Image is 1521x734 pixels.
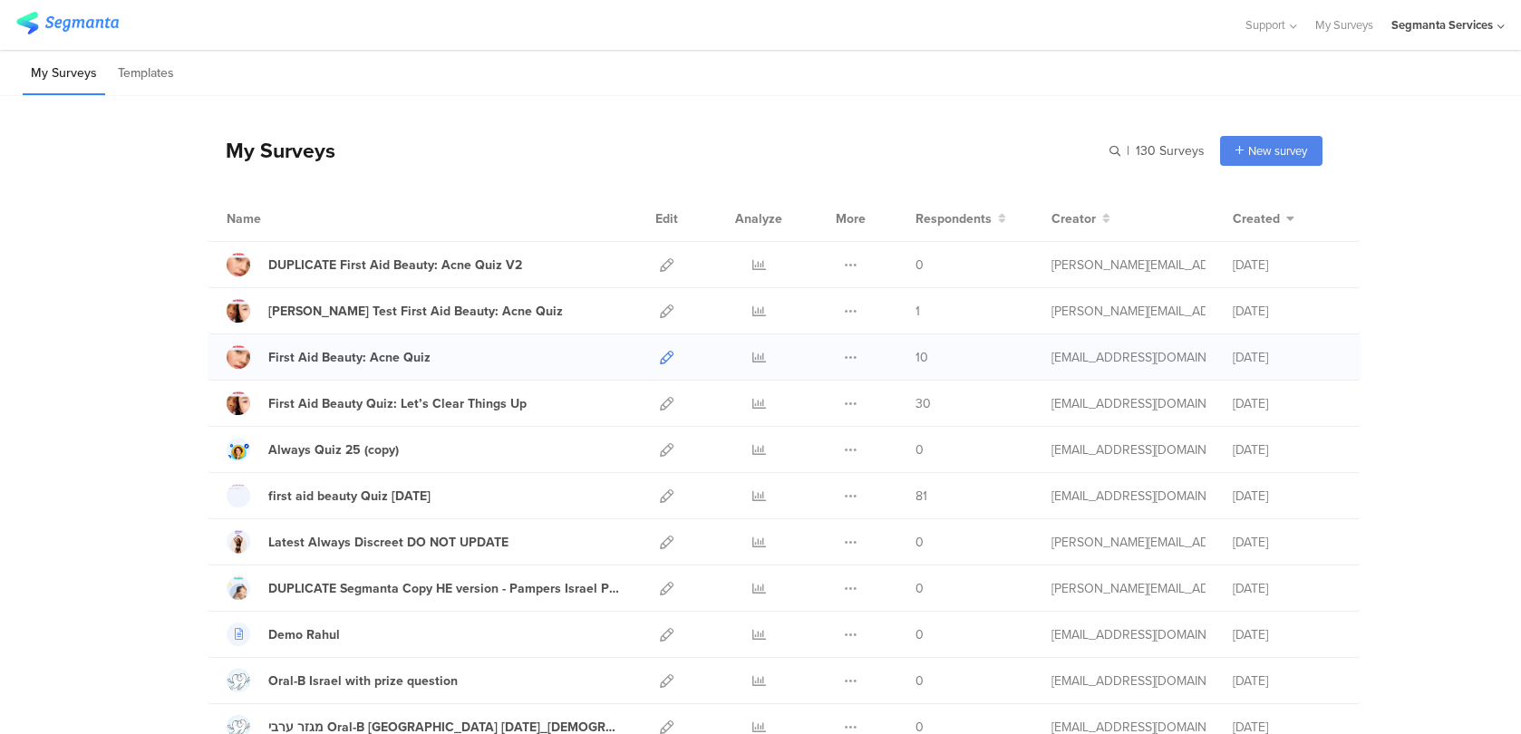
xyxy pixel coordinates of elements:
div: Name [227,209,335,228]
div: shai@segmanta.com [1051,671,1206,691]
button: Respondents [916,209,1006,228]
span: 0 [916,579,924,598]
span: New survey [1248,142,1307,159]
button: Creator [1051,209,1110,228]
span: Creator [1051,209,1096,228]
a: DUPLICATE Segmanta Copy HE version - Pampers Israel Product Recommender [227,576,620,600]
div: Segmanta Services [1391,16,1493,34]
div: gillat@segmanta.com [1051,440,1206,459]
span: 0 [916,533,924,552]
span: 1 [916,302,920,321]
span: 0 [916,256,924,275]
div: [DATE] [1233,487,1342,506]
div: eliran@segmanta.com [1051,487,1206,506]
a: First Aid Beauty Quiz: Let’s Clear Things Up [227,391,527,415]
li: Templates [110,53,182,95]
div: Latest Always Discreet DO NOT UPDATE [268,533,509,552]
div: eliran@segmanta.com [1051,394,1206,413]
a: Demo Rahul [227,623,340,646]
a: First Aid Beauty: Acne Quiz [227,345,431,369]
div: riel@segmanta.com [1051,533,1206,552]
div: Oral-B Israel with prize question [268,671,458,691]
span: Respondents [916,209,992,228]
span: 0 [916,671,924,691]
span: 10 [916,348,928,367]
div: First Aid Beauty Quiz: Let’s Clear Things Up [268,394,527,413]
div: DUPLICATE First Aid Beauty: Acne Quiz V2 [268,256,522,275]
span: 0 [916,440,924,459]
span: 30 [916,394,931,413]
a: Oral-B Israel with prize question [227,669,458,692]
div: shai@segmanta.com [1051,625,1206,644]
div: [DATE] [1233,440,1342,459]
div: Demo Rahul [268,625,340,644]
div: Always Quiz 25 (copy) [268,440,399,459]
div: [DATE] [1233,256,1342,275]
div: [DATE] [1233,348,1342,367]
a: [PERSON_NAME] Test First Aid Beauty: Acne Quiz [227,299,563,323]
li: My Surveys [23,53,105,95]
span: Created [1233,209,1280,228]
a: first aid beauty Quiz [DATE] [227,484,431,507]
div: [DATE] [1233,671,1342,691]
div: [DATE] [1233,533,1342,552]
a: DUPLICATE First Aid Beauty: Acne Quiz V2 [227,253,522,276]
div: Analyze [731,196,786,241]
div: first aid beauty Quiz July 25 [268,487,431,506]
div: Riel Test First Aid Beauty: Acne Quiz [268,302,563,321]
span: 81 [916,487,927,506]
button: Created [1233,209,1294,228]
div: [DATE] [1233,625,1342,644]
a: Latest Always Discreet DO NOT UPDATE [227,530,509,554]
div: riel@segmanta.com [1051,256,1206,275]
a: Always Quiz 25 (copy) [227,438,399,461]
div: riel@segmanta.com [1051,302,1206,321]
div: channelle@segmanta.com [1051,348,1206,367]
img: segmanta logo [16,12,119,34]
div: riel@segmanta.com [1051,579,1206,598]
div: First Aid Beauty: Acne Quiz [268,348,431,367]
div: DUPLICATE Segmanta Copy HE version - Pampers Israel Product Recommender [268,579,620,598]
span: Support [1245,16,1285,34]
div: My Surveys [208,135,335,166]
div: [DATE] [1233,302,1342,321]
div: More [831,196,870,241]
span: 130 Surveys [1136,141,1205,160]
div: Edit [647,196,686,241]
div: [DATE] [1233,394,1342,413]
span: | [1124,141,1132,160]
div: [DATE] [1233,579,1342,598]
span: 0 [916,625,924,644]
